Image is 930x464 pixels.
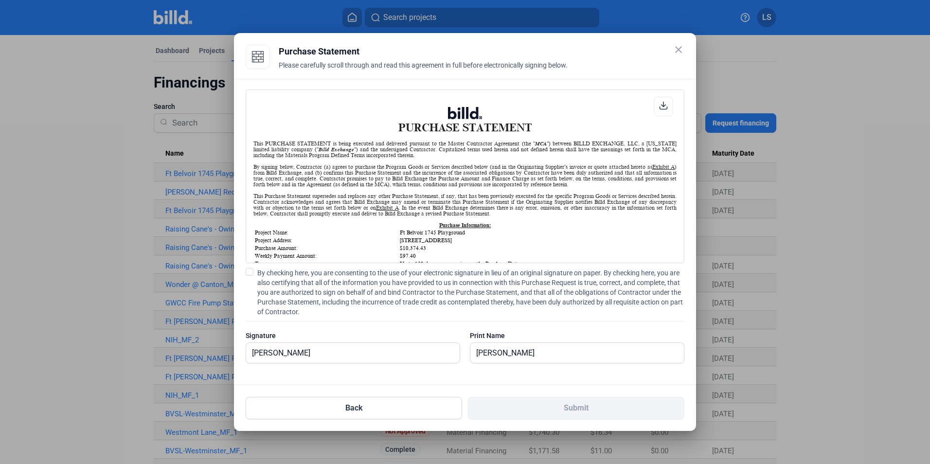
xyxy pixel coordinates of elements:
td: Project Name: [254,229,398,236]
div: Print Name [470,331,684,340]
div: Purchase Statement [279,45,684,58]
td: Purchase Amount: [254,245,398,251]
td: Ft Belvoir 1745 Playground [399,229,676,236]
button: Submit [468,397,684,419]
i: MCA [535,141,547,146]
td: $97.40 [399,252,676,259]
div: Please carefully scroll through and read this agreement in full before electronically signing below. [279,60,684,82]
td: Project Address: [254,237,398,244]
div: Signature [246,331,460,340]
td: $10,374.43 [399,245,676,251]
td: Up to 120 days, commencing on the Purchase Date [399,260,676,267]
td: Weekly Payment Amount: [254,252,398,259]
div: By signing below, Contractor (a) agrees to purchase the Program Goods or Services described below... [253,164,677,187]
div: This Purchase Statement supersedes and replaces any other Purchase Statement, if any, that has be... [253,193,677,216]
span: By checking here, you are consenting to the use of your electronic signature in lieu of an origin... [257,268,684,317]
mat-icon: close [673,44,684,55]
h1: PURCHASE STATEMENT [253,107,677,134]
td: [STREET_ADDRESS] [399,237,676,244]
button: Back [246,397,462,419]
i: Billd Exchange [319,146,354,152]
input: Signature [246,343,460,363]
u: Exhibit A [376,205,399,211]
u: Exhibit A [652,164,675,170]
input: Print Name [470,343,673,363]
td: Term: [254,260,398,267]
u: Purchase Information: [439,222,491,228]
div: This PURCHASE STATEMENT is being executed and delivered pursuant to the Master Contractor Agreeme... [253,141,677,158]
